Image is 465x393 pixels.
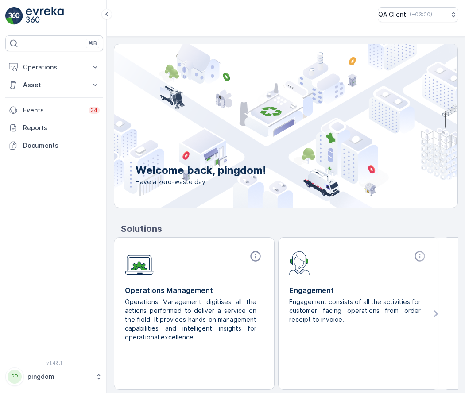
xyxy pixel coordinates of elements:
img: module-icon [289,250,310,275]
p: Operations Management [125,285,263,296]
p: Operations Management digitises all the actions performed to deliver a service on the field. It p... [125,297,256,342]
p: pingdom [27,372,91,381]
span: Have a zero-waste day [136,177,266,186]
a: Documents [5,137,103,154]
p: Engagement consists of all the activities for customer facing operations from order receipt to in... [289,297,421,324]
p: QA Client [378,10,406,19]
button: Operations [5,58,103,76]
p: Engagement [289,285,428,296]
img: logo [5,7,23,25]
img: module-icon [125,250,154,275]
img: logo_light-DOdMpM7g.png [26,7,64,25]
a: Reports [5,119,103,137]
a: Events34 [5,101,103,119]
button: Asset [5,76,103,94]
p: Reports [23,123,100,132]
p: Events [23,106,83,115]
p: ( +03:00 ) [410,11,432,18]
button: QA Client(+03:00) [378,7,458,22]
p: Welcome back, pingdom! [136,163,266,177]
p: Operations [23,63,85,72]
p: Solutions [121,222,458,235]
p: ⌘B [88,40,97,47]
p: Documents [23,141,100,150]
div: PP [8,370,22,384]
img: city illustration [74,44,457,208]
p: 34 [90,107,98,114]
span: v 1.48.1 [5,360,103,366]
p: Asset [23,81,85,89]
button: PPpingdom [5,367,103,386]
